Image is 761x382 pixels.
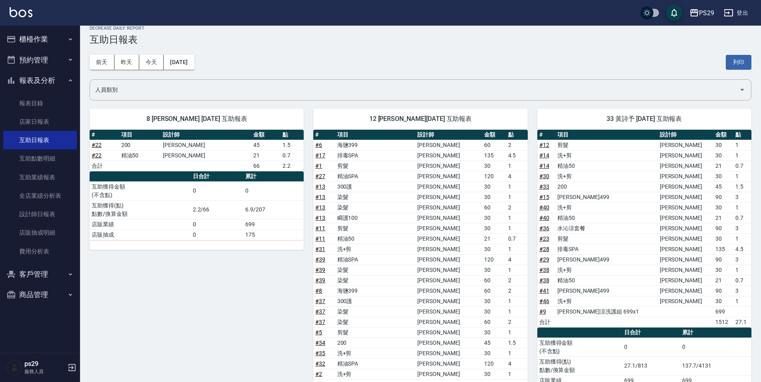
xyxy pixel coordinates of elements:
a: #38 [539,267,549,273]
td: 0.7 [733,275,751,285]
td: [PERSON_NAME] [658,213,713,223]
td: [PERSON_NAME] [161,150,251,161]
td: 精油SPA [335,171,416,181]
td: 互助獲得(點) 點數/換算金額 [537,356,623,375]
td: 精油50 [555,161,658,171]
td: 200 [335,338,416,348]
td: 洗+剪 [335,244,416,254]
td: 4 [506,254,528,265]
td: 精油SPA [335,254,416,265]
td: 染髮 [335,275,416,285]
td: [PERSON_NAME] [415,171,482,181]
h5: ps29 [24,360,65,368]
a: 店家日報表 [3,113,77,131]
td: [PERSON_NAME] [415,296,482,306]
img: Person [6,360,22,376]
td: [PERSON_NAME] [415,265,482,275]
td: [PERSON_NAME]499 [555,192,658,202]
td: [PERSON_NAME] [415,317,482,327]
td: 店販業績 [90,219,191,229]
td: 27.1/813 [622,356,680,375]
td: 30 [713,296,733,306]
td: 45 [482,338,506,348]
a: #22 [92,152,102,159]
td: [PERSON_NAME] [415,369,482,379]
td: [PERSON_NAME] [415,161,482,171]
td: 30 [482,306,506,317]
td: 洗+剪 [555,296,658,306]
td: 洗+剪 [335,369,416,379]
a: #9 [539,308,546,315]
th: 項目 [335,130,416,140]
td: 染髮 [335,317,416,327]
td: 剪髮 [555,140,658,150]
td: [PERSON_NAME] [658,275,713,285]
a: #13 [315,194,325,200]
a: #33 [539,183,549,190]
td: [PERSON_NAME] [658,171,713,181]
td: 互助獲得金額 (不含點) [537,338,623,356]
td: 水沁涼套餐 [555,223,658,233]
table: a dense table [90,171,304,240]
td: 染髮 [335,192,416,202]
td: 1.5 [506,338,528,348]
td: 合計 [90,161,119,171]
td: 1 [506,181,528,192]
td: 0.7 [280,150,304,161]
td: 3 [733,254,751,265]
td: 1 [506,192,528,202]
a: #31 [315,246,325,252]
td: 90 [713,223,733,233]
td: 699 [713,306,733,317]
a: 報表目錄 [3,94,77,113]
td: 洗+剪 [555,150,658,161]
td: 染髮 [335,306,416,317]
td: [PERSON_NAME] [415,327,482,338]
td: 2 [506,285,528,296]
td: [PERSON_NAME] [658,244,713,254]
td: 21 [713,213,733,223]
a: #27 [315,173,325,179]
span: 8 [PERSON_NAME] [DATE] 互助報表 [99,115,294,123]
td: 店販抽成 [90,229,191,240]
a: #1 [315,163,322,169]
td: 200 [555,181,658,192]
a: #39 [315,267,325,273]
button: 登出 [721,6,751,20]
td: 0 [680,338,751,356]
td: 60 [482,285,506,296]
td: 排毒SPA [555,244,658,254]
td: 1 [506,306,528,317]
td: 21 [713,161,733,171]
button: PS29 [686,5,717,21]
td: 90 [713,192,733,202]
td: 30 [713,265,733,275]
td: [PERSON_NAME] [658,202,713,213]
td: [PERSON_NAME] [658,265,713,275]
a: #40 [539,215,549,221]
p: 服務人員 [24,368,65,375]
a: #17 [315,152,325,159]
a: #22 [92,142,102,148]
td: 30 [713,150,733,161]
a: #30 [539,173,549,179]
td: 1 [506,369,528,379]
td: 1 [506,327,528,338]
a: #35 [315,350,325,356]
td: 1 [733,296,751,306]
td: [PERSON_NAME] [658,296,713,306]
td: [PERSON_NAME] [415,233,482,244]
th: # [90,130,119,140]
td: 300護 [335,181,416,192]
td: 剪髮 [335,161,416,171]
td: 1 [506,244,528,254]
th: # [313,130,335,140]
td: 0.7 [733,213,751,223]
td: 137.7/4131 [680,356,751,375]
td: 1 [733,140,751,150]
th: 點 [506,130,528,140]
td: 21 [251,150,281,161]
a: #23 [539,235,549,242]
a: #13 [315,204,325,211]
td: 互助獲得(點) 點數/換算金額 [90,200,191,219]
